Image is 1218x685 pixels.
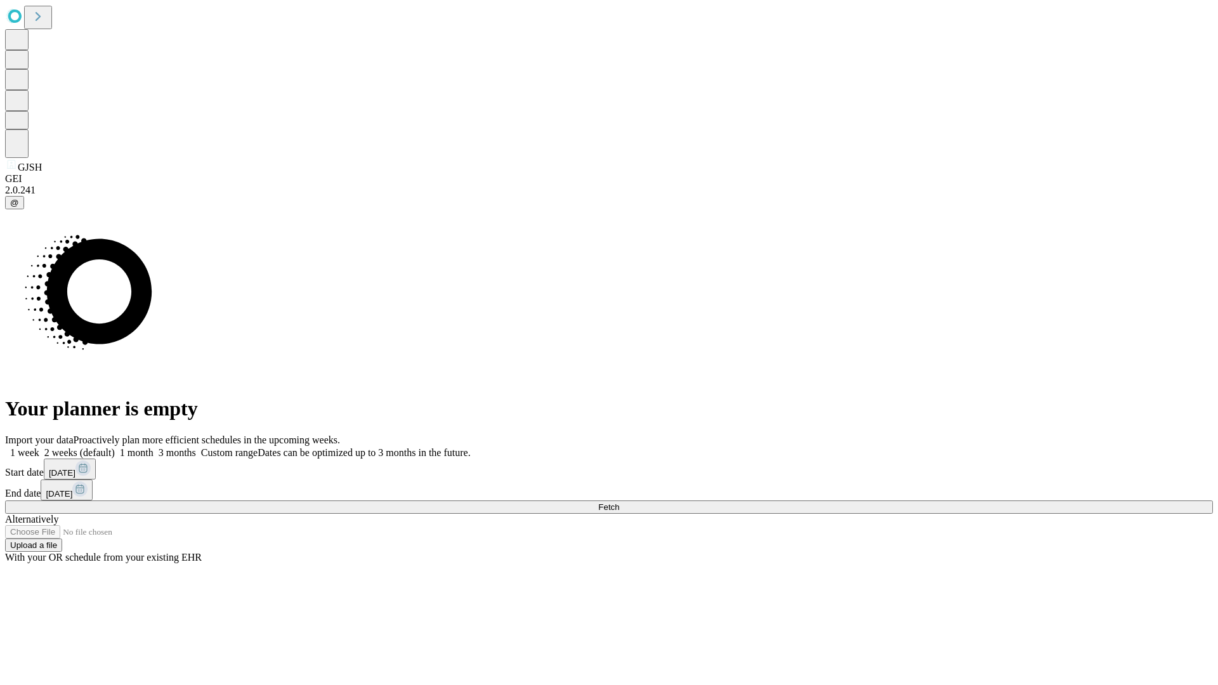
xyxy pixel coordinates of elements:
div: End date [5,480,1213,500]
span: Custom range [201,447,258,458]
span: 3 months [159,447,196,458]
div: GEI [5,173,1213,185]
span: [DATE] [49,468,75,478]
span: With your OR schedule from your existing EHR [5,552,202,563]
button: Fetch [5,500,1213,514]
button: [DATE] [41,480,93,500]
span: Alternatively [5,514,58,525]
span: Proactively plan more efficient schedules in the upcoming weeks. [74,434,340,445]
span: Import your data [5,434,74,445]
span: 1 month [120,447,154,458]
button: @ [5,196,24,209]
span: 1 week [10,447,39,458]
button: Upload a file [5,538,62,552]
span: Fetch [598,502,619,512]
div: 2.0.241 [5,185,1213,196]
button: [DATE] [44,459,96,480]
h1: Your planner is empty [5,397,1213,421]
div: Start date [5,459,1213,480]
span: @ [10,198,19,207]
span: [DATE] [46,489,72,499]
span: GJSH [18,162,42,173]
span: Dates can be optimized up to 3 months in the future. [258,447,470,458]
span: 2 weeks (default) [44,447,115,458]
